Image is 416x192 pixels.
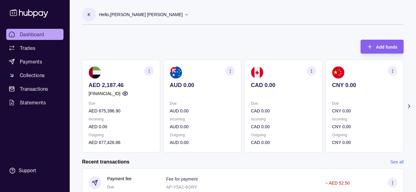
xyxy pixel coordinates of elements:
[20,85,48,93] span: Transactions
[6,56,63,67] a: Payments
[170,139,235,146] p: AUD 0.00
[251,66,263,79] img: ca
[390,159,404,165] a: See all
[89,66,101,79] img: ae
[20,72,45,79] span: Collections
[89,82,154,89] p: AED 2,187.46
[89,107,154,114] p: AED 675,396.90
[107,175,132,182] p: Payment fee
[251,123,316,130] p: CAD 0.00
[251,107,316,114] p: CAD 0.00
[251,100,316,107] p: Due
[99,11,183,18] p: Hello, [PERSON_NAME] [PERSON_NAME]
[251,132,316,138] p: Outgoing
[332,123,397,130] p: CNY 0.00
[89,116,154,123] p: Incoming
[170,100,235,107] p: Due
[170,116,235,123] p: Incoming
[89,100,154,107] p: Due
[251,82,316,89] p: CAD 0.00
[170,123,235,130] p: AUD 0.00
[89,139,154,146] p: AED 677,426.86
[6,97,63,108] a: Statements
[6,42,63,54] a: Trades
[332,132,397,138] p: Outgoing
[170,132,235,138] p: Outgoing
[332,82,397,89] p: CNY 0.00
[6,29,63,40] a: Dashboard
[6,70,63,81] a: Collections
[107,185,114,189] span: Due
[19,167,36,174] div: Support
[251,139,316,146] p: CAD 0.00
[332,139,397,146] p: CNY 0.00
[332,100,397,107] p: Due
[376,45,397,50] span: Add funds
[325,181,350,185] p: − AED 52.50
[89,123,154,130] p: AED 0.00
[20,44,35,52] span: Trades
[89,132,154,138] p: Outgoing
[20,58,42,65] span: Payments
[170,107,235,114] p: AUD 0.00
[20,99,46,106] span: Statements
[166,185,197,190] p: AP-Y5A1-6ORY
[361,40,404,54] button: Add funds
[170,82,235,89] p: AUD 0.00
[89,90,120,97] p: [FINANCIAL_ID]
[170,66,182,79] img: au
[6,164,63,177] a: Support
[166,177,198,181] p: Fee for payment
[88,11,90,18] p: K
[332,107,397,114] p: CNY 0.00
[332,66,344,79] img: cn
[82,159,129,165] h2: Recent transactions
[6,83,63,94] a: Transactions
[251,116,316,123] p: Incoming
[20,31,44,38] span: Dashboard
[332,116,397,123] p: Incoming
